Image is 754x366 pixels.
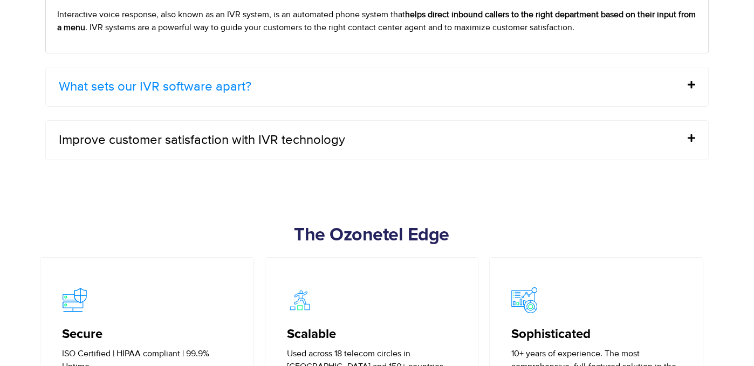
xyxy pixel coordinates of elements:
[46,67,708,106] div: What sets our IVR software apart?
[40,225,703,246] h2: The Ozonetel Edge
[59,80,251,93] a: What sets our IVR software apart?
[511,327,681,342] h5: Sophisticated
[57,9,696,33] b: helps direct inbound callers to the right department based on their input from a menu
[287,287,313,313] img: Scalable
[287,327,457,342] h5: Scalable
[46,121,708,160] div: Improve customer satisfaction with IVR technology
[57,9,405,20] span: Interactive voice response, also known as an IVR system, is an automated phone system that
[59,134,345,147] a: Improve customer satisfaction with IVR technology
[511,287,537,313] img: Sophisticated
[62,287,88,313] img: Secure
[62,327,232,342] h5: Secure
[85,22,574,33] span: . IVR systems are a powerful way to guide your customers to the right contact center agent and to...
